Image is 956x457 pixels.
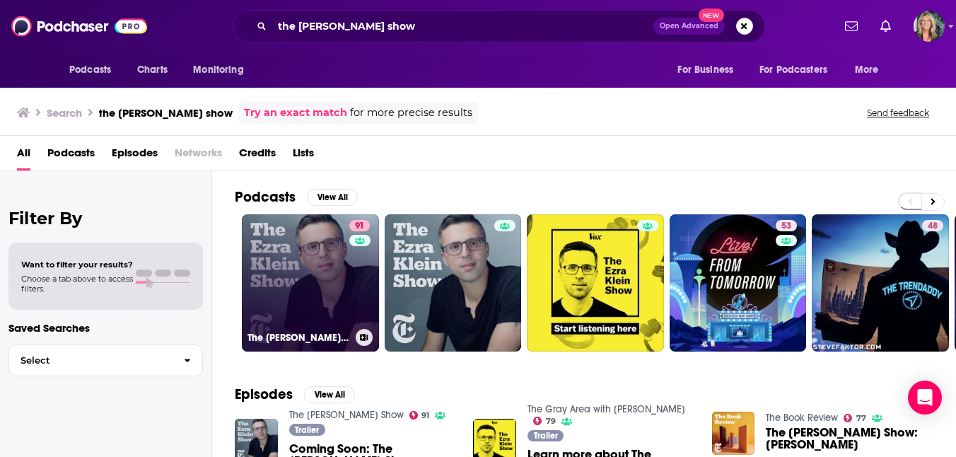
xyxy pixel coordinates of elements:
span: New [699,8,724,22]
button: View All [304,386,355,403]
input: Search podcasts, credits, & more... [272,15,653,37]
span: Want to filter your results? [21,260,133,270]
a: Lists [293,141,314,170]
h2: Podcasts [235,188,296,206]
a: 79 [533,417,556,425]
div: Open Intercom Messenger [908,381,942,415]
span: 91 [355,219,364,233]
a: Try an exact match [244,105,347,121]
a: Charts [128,57,176,83]
img: User Profile [914,11,945,42]
button: open menu [183,57,262,83]
a: The Ezra Klein Show: Salman Rushdie [766,427,933,451]
a: 53 [670,214,807,352]
span: Networks [175,141,222,170]
span: Trailer [534,432,558,440]
a: EpisodesView All [235,386,355,403]
a: The Ezra Klein Show [289,409,404,421]
button: open menu [845,57,897,83]
span: 48 [928,219,938,233]
h3: the [PERSON_NAME] show [99,106,233,120]
a: 91The [PERSON_NAME] Show [242,214,379,352]
a: Show notifications dropdown [839,14,863,38]
a: 91 [349,220,370,231]
button: open menu [668,57,751,83]
span: Trailer [295,426,319,434]
span: For Business [677,60,733,80]
span: for more precise results [350,105,472,121]
a: PodcastsView All [235,188,358,206]
a: 91 [409,411,430,420]
a: The Gray Area with Sean Illing [527,403,685,415]
button: open menu [750,57,848,83]
a: Episodes [112,141,158,170]
p: Saved Searches [8,321,203,335]
button: open menu [59,57,129,83]
span: 77 [856,415,866,422]
span: 91 [421,412,429,419]
button: Select [8,345,203,376]
a: 48 [922,220,943,231]
a: Show notifications dropdown [875,14,897,38]
span: 53 [781,219,791,233]
span: The [PERSON_NAME] Show: [PERSON_NAME] [766,427,933,451]
button: View All [307,189,358,206]
a: 48 [812,214,949,352]
a: 77 [844,414,866,422]
a: All [17,141,30,170]
a: 53 [776,220,797,231]
span: More [855,60,879,80]
a: Credits [239,141,276,170]
button: Send feedback [863,107,933,119]
span: Charts [137,60,168,80]
span: Podcasts [69,60,111,80]
span: 79 [546,418,556,424]
a: The Book Review [766,412,838,424]
h3: The [PERSON_NAME] Show [247,332,350,344]
span: Open Advanced [660,23,718,30]
img: The Ezra Klein Show: Salman Rushdie [712,412,755,455]
span: For Podcasters [759,60,827,80]
div: Search podcasts, credits, & more... [233,10,765,42]
span: Logged in as lisa.beech [914,11,945,42]
span: Select [9,356,173,365]
h2: Filter By [8,208,203,228]
button: Show profile menu [914,11,945,42]
span: Monitoring [193,60,243,80]
a: Podcasts [47,141,95,170]
img: Podchaser - Follow, Share and Rate Podcasts [11,13,147,40]
span: Choose a tab above to access filters. [21,274,133,294]
button: Open AdvancedNew [653,18,725,35]
h3: Search [47,106,82,120]
h2: Episodes [235,386,293,403]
